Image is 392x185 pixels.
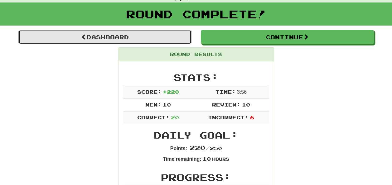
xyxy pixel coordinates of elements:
div: Round Results [119,48,274,61]
a: Dashboard [18,30,191,44]
span: Correct: [137,114,169,120]
h2: Daily Goal: [123,130,269,140]
span: Review: [212,102,240,107]
h2: Stats: [123,72,269,83]
span: 20 [171,114,179,120]
small: Hours [212,156,229,162]
span: Incorrect: [208,114,249,120]
span: + 220 [163,89,179,95]
span: 3 : 56 [237,89,247,95]
span: 6 [250,114,254,120]
span: Score: [137,89,161,95]
span: 220 [190,144,206,151]
span: New: [145,102,161,107]
button: Continue [201,30,374,44]
span: 10 [242,102,250,107]
span: 10 [202,156,211,162]
strong: Points: [170,146,187,151]
span: 10 [163,102,171,107]
strong: Time remaining: [163,156,201,162]
span: / 250 [190,145,222,151]
h2: Progress: [123,172,269,183]
h1: Round Complete! [2,8,390,20]
span: Time: [215,89,235,95]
